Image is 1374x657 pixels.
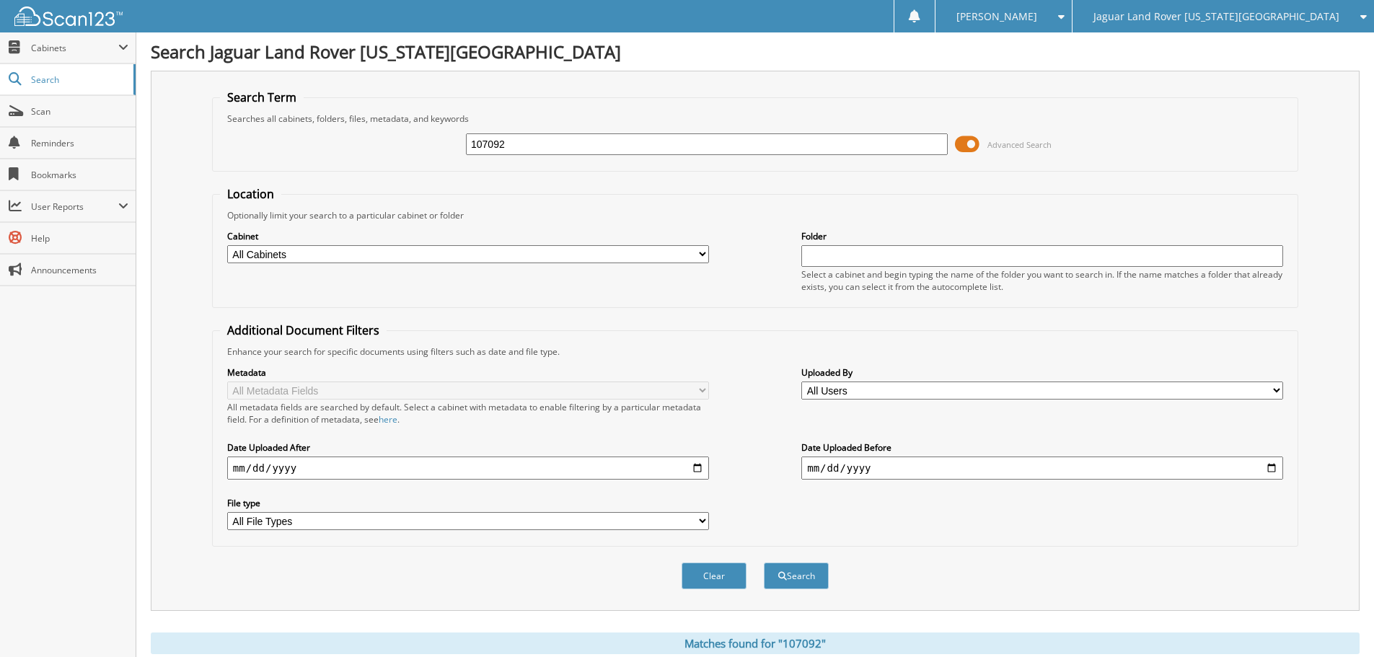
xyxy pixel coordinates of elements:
span: Bookmarks [31,169,128,181]
label: Uploaded By [801,366,1283,379]
button: Clear [682,563,747,589]
label: Metadata [227,366,709,379]
span: Advanced Search [987,139,1052,150]
span: Reminders [31,137,128,149]
span: Search [31,74,126,86]
span: [PERSON_NAME] [956,12,1037,21]
span: Announcements [31,264,128,276]
legend: Additional Document Filters [220,322,387,338]
button: Search [764,563,829,589]
label: Cabinet [227,230,709,242]
span: Scan [31,105,128,118]
div: Select a cabinet and begin typing the name of the folder you want to search in. If the name match... [801,268,1283,293]
label: Date Uploaded After [227,441,709,454]
legend: Location [220,186,281,202]
span: User Reports [31,200,118,213]
div: Matches found for "107092" [151,632,1360,654]
label: Folder [801,230,1283,242]
label: File type [227,497,709,509]
h1: Search Jaguar Land Rover [US_STATE][GEOGRAPHIC_DATA] [151,40,1360,63]
div: Optionally limit your search to a particular cabinet or folder [220,209,1290,221]
div: Enhance your search for specific documents using filters such as date and file type. [220,345,1290,358]
span: Jaguar Land Rover [US_STATE][GEOGRAPHIC_DATA] [1093,12,1339,21]
div: Searches all cabinets, folders, files, metadata, and keywords [220,113,1290,125]
img: scan123-logo-white.svg [14,6,123,26]
input: end [801,457,1283,480]
a: here [379,413,397,425]
div: All metadata fields are searched by default. Select a cabinet with metadata to enable filtering b... [227,401,709,425]
span: Cabinets [31,42,118,54]
label: Date Uploaded Before [801,441,1283,454]
span: Help [31,232,128,244]
input: start [227,457,709,480]
iframe: Chat Widget [1302,588,1374,657]
legend: Search Term [220,89,304,105]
